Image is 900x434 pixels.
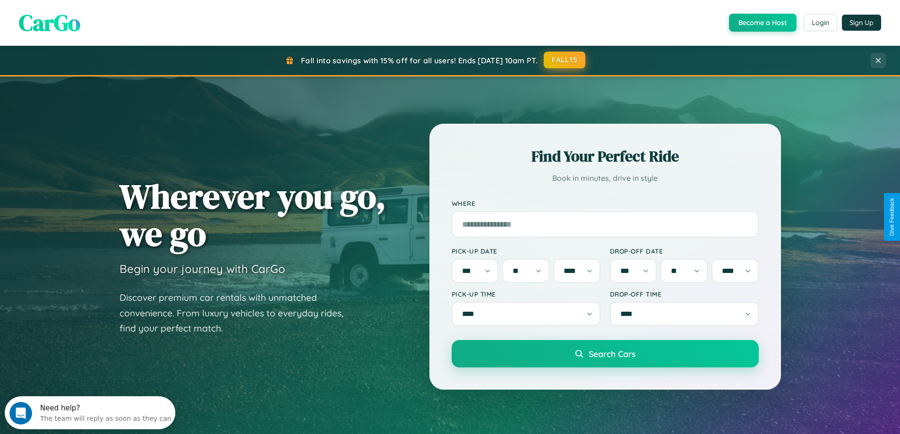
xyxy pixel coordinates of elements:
[9,402,32,425] iframe: Intercom live chat
[120,290,356,336] p: Discover premium car rentals with unmatched convenience. From luxury vehicles to everyday rides, ...
[452,199,759,207] label: Where
[610,290,759,298] label: Drop-off Time
[120,178,386,252] h1: Wherever you go, we go
[452,290,600,298] label: Pick-up Time
[452,340,759,367] button: Search Cars
[452,247,600,255] label: Pick-up Date
[889,198,895,236] div: Give Feedback
[120,262,285,276] h3: Begin your journey with CarGo
[589,349,635,359] span: Search Cars
[610,247,759,255] label: Drop-off Date
[5,396,175,429] iframe: Intercom live chat discovery launcher
[842,15,881,31] button: Sign Up
[35,16,167,26] div: The team will reply as soon as they can
[804,14,837,31] button: Login
[544,51,585,68] button: FALL15
[35,8,167,16] div: Need help?
[4,4,176,30] div: Open Intercom Messenger
[452,146,759,167] h2: Find Your Perfect Ride
[729,14,797,32] button: Become a Host
[301,56,538,65] span: Fall into savings with 15% off for all users! Ends [DATE] 10am PT.
[19,7,80,38] span: CarGo
[452,171,759,185] p: Book in minutes, drive in style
